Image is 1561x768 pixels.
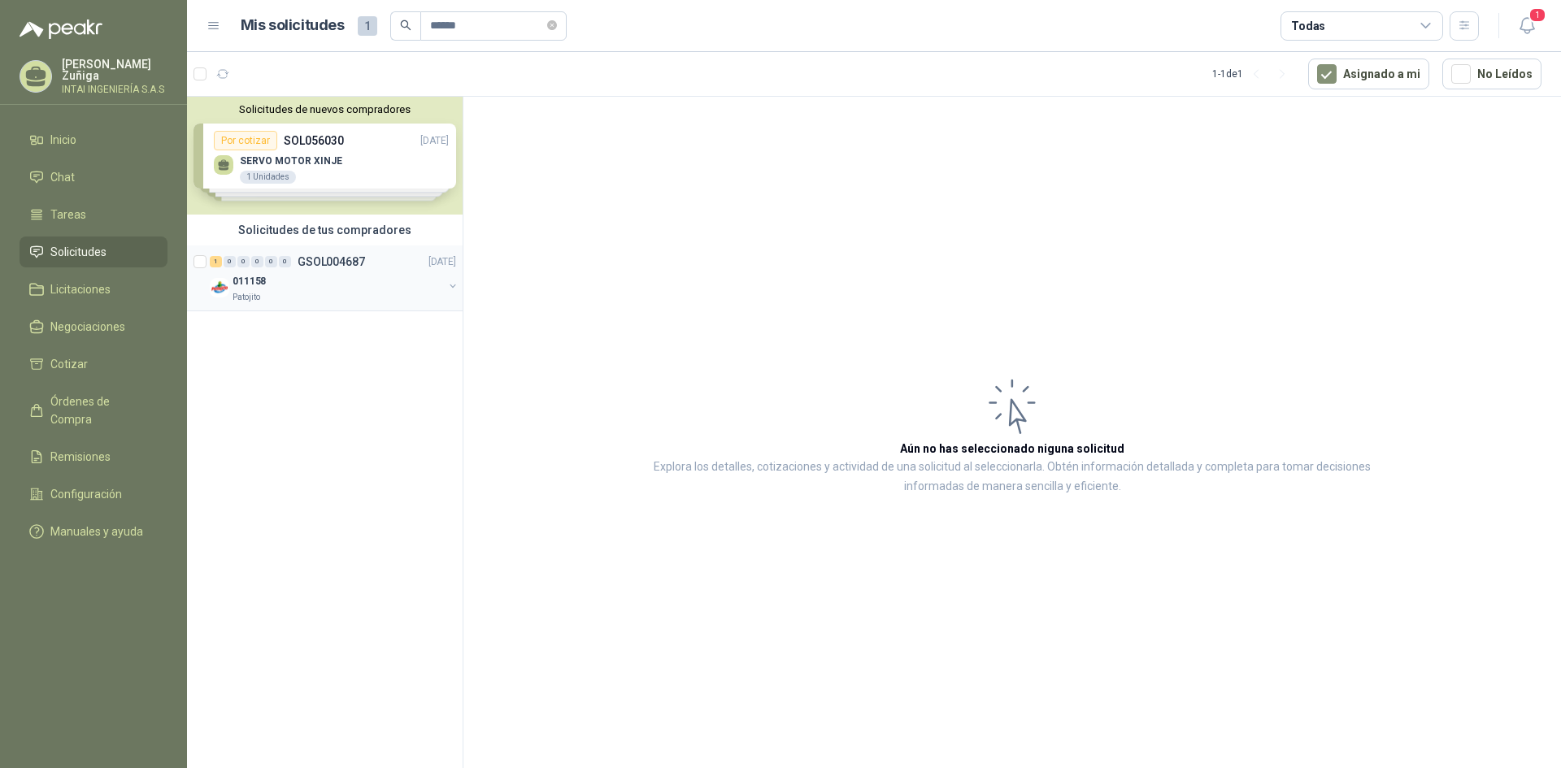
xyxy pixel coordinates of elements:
span: Manuales y ayuda [50,523,143,540]
div: 0 [237,256,250,267]
a: Chat [20,162,167,193]
p: Explora los detalles, cotizaciones y actividad de una solicitud al seleccionarla. Obtén informaci... [626,458,1398,497]
div: Solicitudes de nuevos compradoresPor cotizarSOL056030[DATE] SERVO MOTOR XINJE1 UnidadesPor cotiza... [187,97,463,215]
div: 0 [251,256,263,267]
a: Inicio [20,124,167,155]
a: Manuales y ayuda [20,516,167,547]
div: 1 [210,256,222,267]
span: Remisiones [50,448,111,466]
a: Licitaciones [20,274,167,305]
span: 1 [358,16,377,36]
h1: Mis solicitudes [241,14,345,37]
span: Tareas [50,206,86,223]
span: Inicio [50,131,76,149]
p: GSOL004687 [298,256,365,267]
div: 0 [265,256,277,267]
button: 1 [1512,11,1541,41]
span: close-circle [547,18,557,33]
a: Tareas [20,199,167,230]
p: 011158 [233,274,266,289]
button: No Leídos [1442,59,1541,89]
a: Cotizar [20,349,167,380]
img: Logo peakr [20,20,102,39]
p: INTAI INGENIERÍA S.A.S [62,85,167,94]
p: [PERSON_NAME] Zuñiga [62,59,167,81]
div: 0 [224,256,236,267]
a: Negociaciones [20,311,167,342]
div: Todas [1291,17,1325,35]
div: 1 - 1 de 1 [1212,61,1295,87]
div: Solicitudes de tus compradores [187,215,463,245]
img: Company Logo [210,278,229,297]
span: Negociaciones [50,318,125,336]
span: Chat [50,168,75,186]
span: Cotizar [50,355,88,373]
span: search [400,20,411,31]
span: close-circle [547,20,557,30]
a: Solicitudes [20,236,167,267]
a: Remisiones [20,441,167,472]
a: 1 0 0 0 0 0 GSOL004687[DATE] Company Logo011158Patojito [210,252,459,304]
span: Licitaciones [50,280,111,298]
div: 0 [279,256,291,267]
a: Configuración [20,479,167,510]
h3: Aún no has seleccionado niguna solicitud [900,440,1124,458]
span: 1 [1528,7,1546,23]
span: Configuración [50,485,122,503]
span: Órdenes de Compra [50,393,152,428]
span: Solicitudes [50,243,107,261]
button: Asignado a mi [1308,59,1429,89]
p: [DATE] [428,254,456,270]
a: Órdenes de Compra [20,386,167,435]
button: Solicitudes de nuevos compradores [193,103,456,115]
p: Patojito [233,291,260,304]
